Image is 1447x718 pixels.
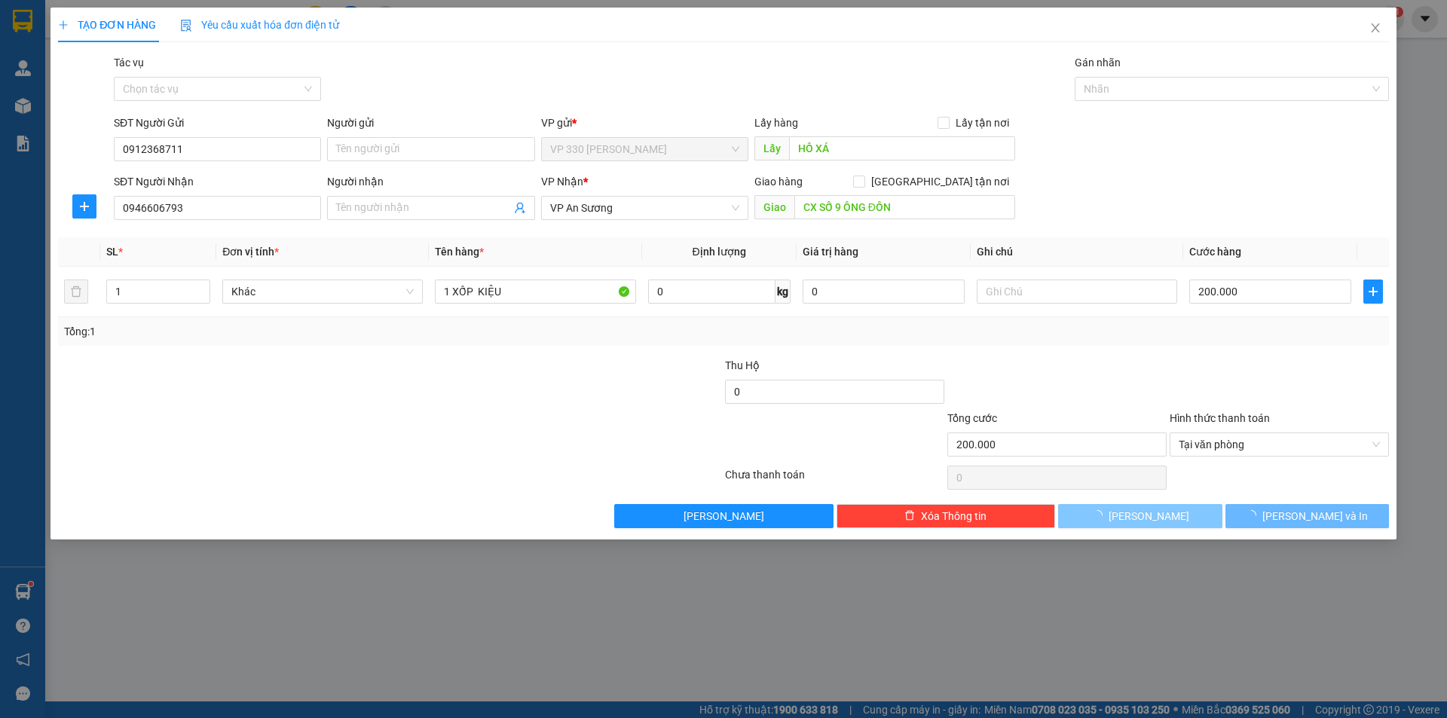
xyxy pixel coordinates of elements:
[435,280,635,304] input: VD: Bàn, Ghế
[114,57,144,69] label: Tác vụ
[1170,412,1270,424] label: Hình thức thanh toán
[776,280,791,304] span: kg
[789,136,1015,160] input: Dọc đường
[754,136,789,160] span: Lấy
[837,504,1056,528] button: deleteXóa Thông tin
[327,173,534,190] div: Người nhận
[1092,510,1109,521] span: loading
[1262,508,1368,524] span: [PERSON_NAME] và In
[72,194,96,218] button: plus
[921,508,987,524] span: Xóa Thông tin
[684,508,764,524] span: [PERSON_NAME]
[231,280,414,303] span: Khác
[1058,504,1222,528] button: [PERSON_NAME]
[971,237,1183,267] th: Ghi chú
[222,246,279,258] span: Đơn vị tính
[1179,433,1380,456] span: Tại văn phòng
[64,323,558,340] div: Tổng: 1
[114,115,321,131] div: SĐT Người Gửi
[1246,510,1262,521] span: loading
[180,20,192,32] img: icon
[114,173,321,190] div: SĐT Người Nhận
[1369,22,1381,34] span: close
[950,115,1015,131] span: Lấy tận nơi
[435,246,484,258] span: Tên hàng
[541,176,583,188] span: VP Nhận
[1354,8,1397,50] button: Close
[754,117,798,129] span: Lấy hàng
[1364,286,1382,298] span: plus
[327,115,534,131] div: Người gửi
[64,280,88,304] button: delete
[794,195,1015,219] input: Dọc đường
[1189,246,1241,258] span: Cước hàng
[904,510,915,522] span: delete
[803,246,858,258] span: Giá trị hàng
[550,138,739,160] span: VP 330 Lê Duẫn
[58,20,69,30] span: plus
[1075,57,1121,69] label: Gán nhãn
[541,115,748,131] div: VP gửi
[1225,504,1389,528] button: [PERSON_NAME] và In
[725,359,760,371] span: Thu Hộ
[1363,280,1383,304] button: plus
[58,19,156,31] span: TẠO ĐƠN HÀNG
[1109,508,1189,524] span: [PERSON_NAME]
[754,195,794,219] span: Giao
[106,246,118,258] span: SL
[180,19,339,31] span: Yêu cầu xuất hóa đơn điện tử
[977,280,1177,304] input: Ghi Chú
[73,200,96,212] span: plus
[865,173,1015,190] span: [GEOGRAPHIC_DATA] tận nơi
[693,246,746,258] span: Định lượng
[614,504,834,528] button: [PERSON_NAME]
[514,202,526,214] span: user-add
[947,412,997,424] span: Tổng cước
[754,176,803,188] span: Giao hàng
[723,466,946,493] div: Chưa thanh toán
[803,280,965,304] input: 0
[550,197,739,219] span: VP An Sương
